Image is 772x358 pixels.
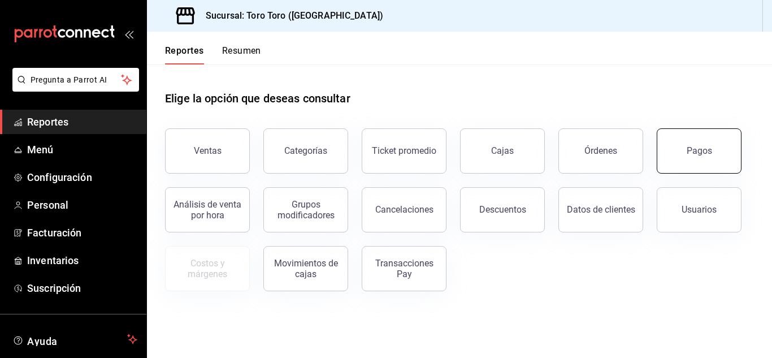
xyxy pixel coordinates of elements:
[27,333,123,346] span: Ayuda
[194,145,222,156] div: Ventas
[567,204,635,215] div: Datos de clientes
[687,145,712,156] div: Pagos
[263,246,348,291] button: Movimientos de cajas
[584,145,617,156] div: Órdenes
[27,225,137,240] span: Facturación
[165,246,250,291] button: Contrata inventarios para ver este reporte
[27,114,137,130] span: Reportes
[222,45,261,64] button: Resumen
[197,9,383,23] h3: Sucursal: Toro Toro ([GEOGRAPHIC_DATA])
[27,253,137,268] span: Inventarios
[263,128,348,174] button: Categorías
[124,29,133,38] button: open_drawer_menu
[165,128,250,174] button: Ventas
[460,128,545,174] button: Cajas
[375,204,433,215] div: Cancelaciones
[165,187,250,232] button: Análisis de venta por hora
[12,68,139,92] button: Pregunta a Parrot AI
[263,187,348,232] button: Grupos modificadores
[271,199,341,221] div: Grupos modificadores
[172,199,242,221] div: Análisis de venta por hora
[657,128,741,174] button: Pagos
[27,197,137,213] span: Personal
[165,45,204,64] button: Reportes
[27,281,137,296] span: Suscripción
[362,246,446,291] button: Transacciones Pay
[372,145,436,156] div: Ticket promedio
[362,187,446,232] button: Cancelaciones
[558,187,643,232] button: Datos de clientes
[479,204,526,215] div: Descuentos
[558,128,643,174] button: Órdenes
[460,187,545,232] button: Descuentos
[271,258,341,279] div: Movimientos de cajas
[165,45,261,64] div: navigation tabs
[31,74,122,86] span: Pregunta a Parrot AI
[27,142,137,157] span: Menú
[491,145,514,156] div: Cajas
[657,187,741,232] button: Usuarios
[284,145,327,156] div: Categorías
[362,128,446,174] button: Ticket promedio
[682,204,717,215] div: Usuarios
[369,258,439,279] div: Transacciones Pay
[172,258,242,279] div: Costos y márgenes
[165,90,350,107] h1: Elige la opción que deseas consultar
[27,170,137,185] span: Configuración
[8,82,139,94] a: Pregunta a Parrot AI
